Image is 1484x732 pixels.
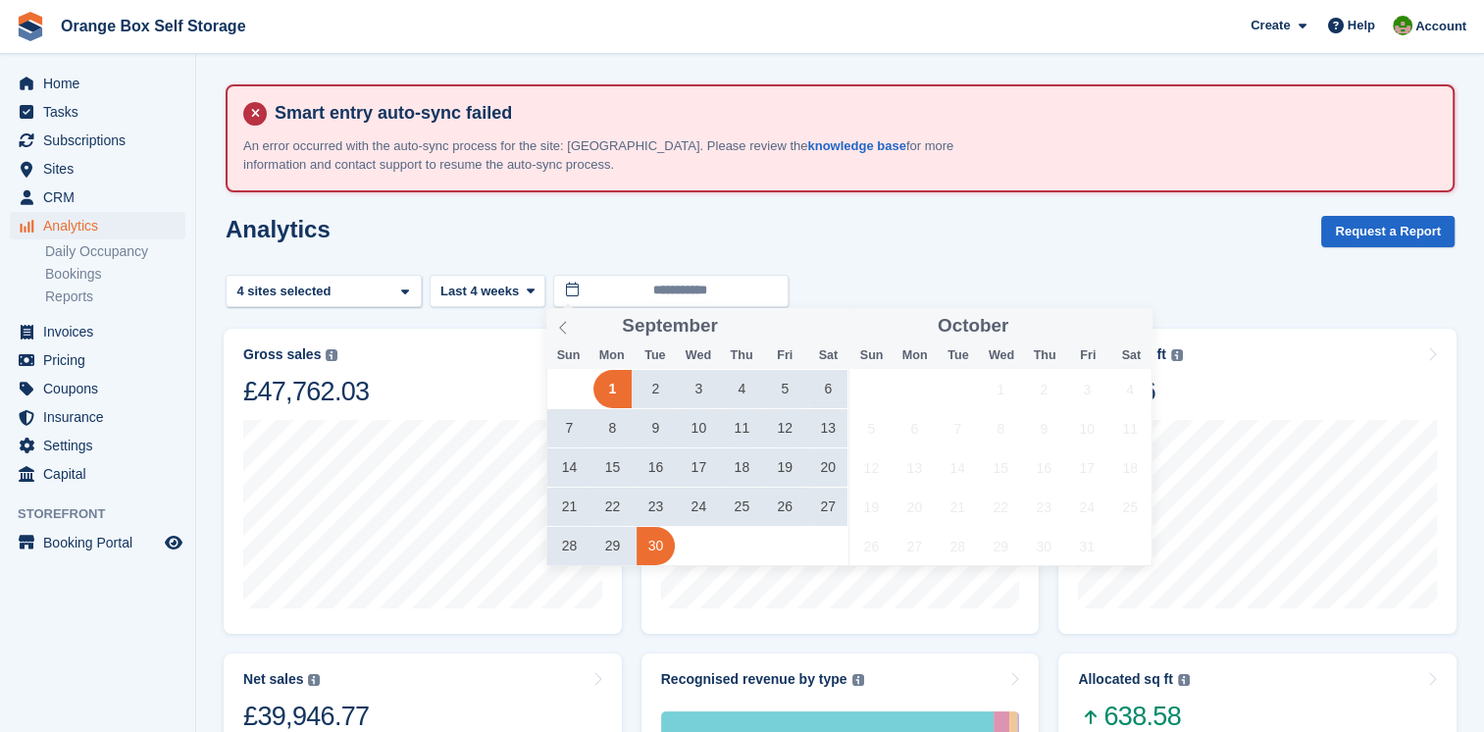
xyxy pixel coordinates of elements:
[10,529,185,556] a: menu
[162,531,185,554] a: Preview store
[894,349,937,362] span: Mon
[937,349,980,362] span: Tue
[43,432,161,459] span: Settings
[982,448,1020,487] span: October 15, 2025
[766,409,804,447] span: September 12, 2025
[849,349,893,362] span: Sun
[1251,16,1290,35] span: Create
[243,346,321,363] div: Gross sales
[10,403,185,431] a: menu
[546,349,589,362] span: Sun
[593,488,632,526] span: September 22, 2025
[226,216,331,242] h2: Analytics
[809,448,847,487] span: September 20, 2025
[982,370,1020,408] span: October 1, 2025
[16,12,45,41] img: stora-icon-8386f47178a22dfd0bd8f6a31ec36ba5ce8667c1dd55bd0f319d3a0aa187defe.svg
[852,488,891,526] span: October 19, 2025
[1068,527,1106,565] span: October 31, 2025
[18,504,195,524] span: Storefront
[10,127,185,154] a: menu
[680,488,718,526] span: September 24, 2025
[1178,674,1190,686] img: icon-info-grey-7440780725fd019a000dd9b08b2336e03edf1995a4989e88bcd33f0948082b44.svg
[10,98,185,126] a: menu
[896,488,934,526] span: October 20, 2025
[982,488,1020,526] span: October 22, 2025
[1023,349,1066,362] span: Thu
[807,138,905,153] a: knowledge base
[718,316,780,337] input: Year
[766,448,804,487] span: September 19, 2025
[1025,448,1063,487] span: October 16, 2025
[243,671,303,688] div: Net sales
[680,448,718,487] span: September 17, 2025
[896,527,934,565] span: October 27, 2025
[677,349,720,362] span: Wed
[10,346,185,374] a: menu
[1078,671,1172,688] div: Allocated sq ft
[661,671,847,688] div: Recognised revenue by type
[43,346,161,374] span: Pricing
[637,488,675,526] span: September 23, 2025
[637,409,675,447] span: September 9, 2025
[43,375,161,402] span: Coupons
[939,448,977,487] span: October 14, 2025
[1393,16,1412,35] img: Eric Smith
[1111,370,1150,408] span: October 4, 2025
[896,409,934,447] span: October 6, 2025
[326,349,337,361] img: icon-info-grey-7440780725fd019a000dd9b08b2336e03edf1995a4989e88bcd33f0948082b44.svg
[1415,17,1466,36] span: Account
[593,370,632,408] span: September 1, 2025
[10,155,185,183] a: menu
[243,136,979,175] p: An error occurred with the auto-sync process for the site: [GEOGRAPHIC_DATA]. Please review the f...
[1068,448,1106,487] span: October 17, 2025
[720,349,763,362] span: Thu
[637,527,675,565] span: September 30, 2025
[550,527,588,565] span: September 28, 2025
[10,432,185,459] a: menu
[809,488,847,526] span: September 27, 2025
[45,265,185,284] a: Bookings
[53,10,254,42] a: Orange Box Self Storage
[10,318,185,345] a: menu
[852,527,891,565] span: October 26, 2025
[1066,349,1109,362] span: Fri
[1321,216,1455,248] button: Request a Report
[1025,409,1063,447] span: October 9, 2025
[852,409,891,447] span: October 5, 2025
[809,409,847,447] span: September 13, 2025
[680,409,718,447] span: September 10, 2025
[1348,16,1375,35] span: Help
[634,349,677,362] span: Tue
[852,674,864,686] img: icon-info-grey-7440780725fd019a000dd9b08b2336e03edf1995a4989e88bcd33f0948082b44.svg
[637,448,675,487] span: September 16, 2025
[593,409,632,447] span: September 8, 2025
[43,529,161,556] span: Booking Portal
[723,409,761,447] span: September 11, 2025
[45,288,185,306] a: Reports
[593,527,632,565] span: September 29, 2025
[10,70,185,97] a: menu
[1025,488,1063,526] span: October 23, 2025
[243,375,369,408] div: £47,762.03
[766,488,804,526] span: September 26, 2025
[1008,316,1070,337] input: Year
[852,448,891,487] span: October 12, 2025
[723,448,761,487] span: September 18, 2025
[10,183,185,211] a: menu
[440,282,519,301] span: Last 4 weeks
[233,282,338,301] div: 4 sites selected
[982,409,1020,447] span: October 8, 2025
[267,102,1437,125] h4: Smart entry auto-sync failed
[43,212,161,239] span: Analytics
[10,212,185,239] a: menu
[550,409,588,447] span: September 7, 2025
[550,448,588,487] span: September 14, 2025
[1078,346,1165,363] div: Rate per sq ft
[1068,488,1106,526] span: October 24, 2025
[10,375,185,402] a: menu
[45,242,185,261] a: Daily Occupancy
[1171,349,1183,361] img: icon-info-grey-7440780725fd019a000dd9b08b2336e03edf1995a4989e88bcd33f0948082b44.svg
[896,448,934,487] span: October 13, 2025
[939,409,977,447] span: October 7, 2025
[622,317,718,336] span: September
